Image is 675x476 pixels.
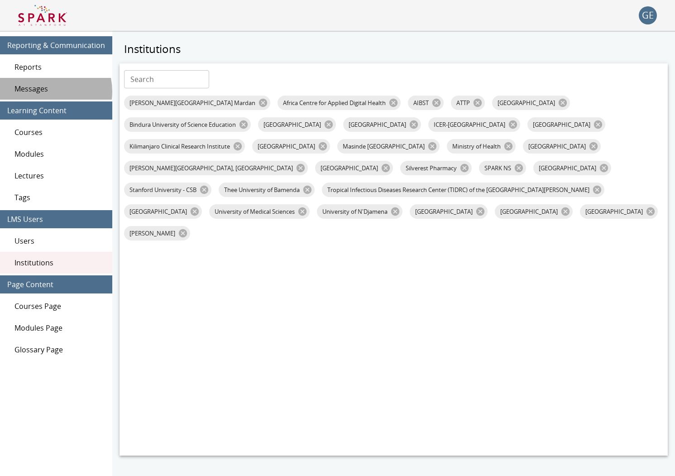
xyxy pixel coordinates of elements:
[278,99,391,107] span: Africa Centre for Applied Digital Health
[124,99,261,107] span: [PERSON_NAME][GEOGRAPHIC_DATA] Mardan
[410,207,478,216] span: [GEOGRAPHIC_DATA]
[124,161,308,175] div: [PERSON_NAME][GEOGRAPHIC_DATA], [GEOGRAPHIC_DATA]
[410,204,488,219] div: [GEOGRAPHIC_DATA]
[124,183,211,197] div: Stanford University - CSB
[120,42,668,56] h5: Institutions
[258,120,326,129] span: [GEOGRAPHIC_DATA]
[14,236,105,246] span: Users
[523,142,591,150] span: [GEOGRAPHIC_DATA]
[408,96,444,110] div: AIBST
[14,149,105,159] span: Modules
[14,127,105,138] span: Courses
[124,96,270,110] div: [PERSON_NAME][GEOGRAPHIC_DATA] Mardan
[533,164,602,172] span: [GEOGRAPHIC_DATA]
[14,62,105,72] span: Reports
[495,207,563,216] span: [GEOGRAPHIC_DATA]
[7,214,105,225] span: LMS Users
[258,117,336,132] div: [GEOGRAPHIC_DATA]
[580,204,658,219] div: [GEOGRAPHIC_DATA]
[315,164,383,172] span: [GEOGRAPHIC_DATA]
[492,96,570,110] div: [GEOGRAPHIC_DATA]
[209,204,310,219] div: University of Medical Sciences
[14,322,105,333] span: Modules Page
[209,207,300,216] span: University of Medical Sciences
[495,204,573,219] div: [GEOGRAPHIC_DATA]
[14,83,105,94] span: Messages
[219,186,305,194] span: Thee University of Bamenda
[14,344,105,355] span: Glossary Page
[322,183,604,197] div: Tropical Infectious Diseases Research Center (TIDRC) of the [GEOGRAPHIC_DATA][PERSON_NAME]
[317,207,393,216] span: University of N'Djamena
[124,204,202,219] div: [GEOGRAPHIC_DATA]
[428,117,520,132] div: ICER-[GEOGRAPHIC_DATA]
[492,99,560,107] span: [GEOGRAPHIC_DATA]
[252,139,330,154] div: [GEOGRAPHIC_DATA]
[315,161,393,175] div: [GEOGRAPHIC_DATA]
[124,117,251,132] div: Bindura University of Science Education
[124,120,241,129] span: Bindura University of Science Education
[447,139,516,154] div: Ministry of Health
[580,207,648,216] span: [GEOGRAPHIC_DATA]
[278,96,401,110] div: Africa Centre for Applied Digital Health
[533,161,611,175] div: [GEOGRAPHIC_DATA]
[639,6,657,24] button: account of current user
[317,204,402,219] div: University of N'Djamena
[124,207,192,216] span: [GEOGRAPHIC_DATA]
[400,161,472,175] div: Silverest Pharmacy
[337,139,440,154] div: Masinde [GEOGRAPHIC_DATA]
[124,142,235,150] span: Kilimanjaro Clinical Research Institute
[337,142,430,150] span: Masinde [GEOGRAPHIC_DATA]
[14,257,105,268] span: Institutions
[639,6,657,24] div: GE
[322,186,595,194] span: Tropical Infectious Diseases Research Center (TIDRC) of the [GEOGRAPHIC_DATA][PERSON_NAME]
[219,183,315,197] div: Thee University of Bamenda
[124,139,245,154] div: Kilimanjaro Clinical Research Institute
[14,170,105,181] span: Lectures
[124,226,190,240] div: [PERSON_NAME]
[252,142,321,150] span: [GEOGRAPHIC_DATA]
[479,161,526,175] div: SPARK NS
[124,186,202,194] span: Stanford University - CSB
[7,279,105,290] span: Page Content
[14,192,105,203] span: Tags
[527,120,596,129] span: [GEOGRAPHIC_DATA]
[479,164,517,172] span: SPARK NS
[124,229,181,237] span: [PERSON_NAME]
[124,164,298,172] span: [PERSON_NAME][GEOGRAPHIC_DATA], [GEOGRAPHIC_DATA]
[451,99,475,107] span: ATTP
[343,117,421,132] div: [GEOGRAPHIC_DATA]
[408,99,434,107] span: AIBST
[14,301,105,312] span: Courses Page
[400,164,462,172] span: Silverest Pharmacy
[428,120,511,129] span: ICER-[GEOGRAPHIC_DATA]
[523,139,601,154] div: [GEOGRAPHIC_DATA]
[447,142,506,150] span: Ministry of Health
[7,105,105,116] span: Learning Content
[7,40,105,51] span: Reporting & Communication
[451,96,485,110] div: ATTP
[343,120,412,129] span: [GEOGRAPHIC_DATA]
[527,117,605,132] div: [GEOGRAPHIC_DATA]
[18,5,67,26] img: Logo of SPARK at Stanford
